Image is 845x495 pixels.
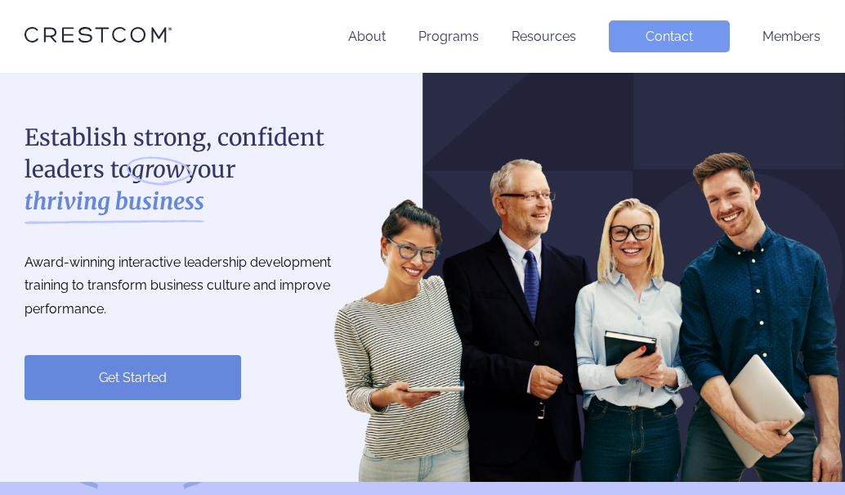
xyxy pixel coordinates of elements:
p: Award-winning interactive leadership development training to transform business culture and impro... [25,251,368,322]
h1: Establish strong, confident leaders to your [25,122,368,218]
i: grow [132,154,185,186]
a: About [348,29,386,44]
strong: thriving business [25,186,204,218]
a: Contact [609,20,730,52]
a: Get Started [25,355,241,400]
a: Resources [512,29,576,44]
a: Members [762,29,820,44]
a: Programs [418,29,479,44]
